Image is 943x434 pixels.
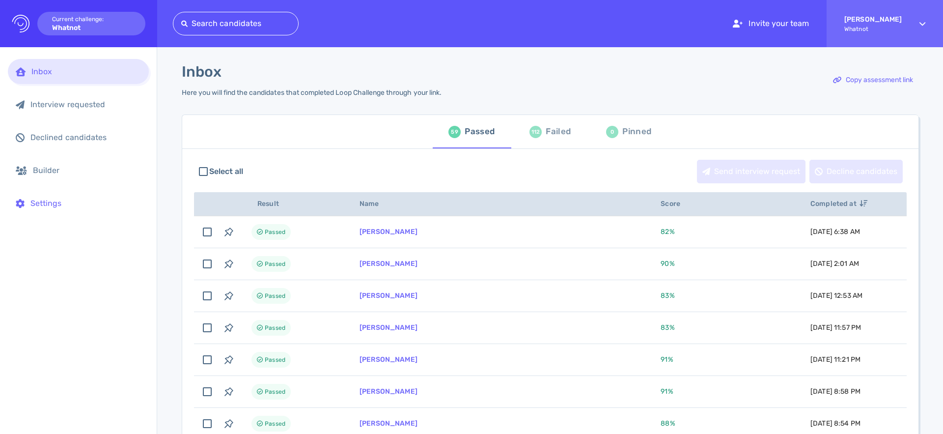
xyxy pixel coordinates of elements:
[360,387,417,396] a: [PERSON_NAME]
[622,124,651,139] div: Pinned
[529,126,542,138] div: 112
[448,126,461,138] div: 59
[265,418,285,430] span: Passed
[661,387,673,396] span: 91 %
[844,26,902,32] span: Whatnot
[265,258,285,270] span: Passed
[810,291,862,300] span: [DATE] 12:53 AM
[661,291,674,300] span: 83 %
[265,322,285,334] span: Passed
[661,228,674,236] span: 82 %
[360,260,417,268] a: [PERSON_NAME]
[360,419,417,428] a: [PERSON_NAME]
[30,199,141,208] div: Settings
[844,15,902,24] strong: [PERSON_NAME]
[661,200,691,208] span: Score
[209,166,244,177] span: Select all
[810,419,860,428] span: [DATE] 8:54 PM
[360,355,417,364] a: [PERSON_NAME]
[810,160,902,183] div: Decline candidates
[360,291,417,300] a: [PERSON_NAME]
[810,260,859,268] span: [DATE] 2:01 AM
[606,126,618,138] div: 0
[30,133,141,142] div: Declined candidates
[31,67,141,76] div: Inbox
[697,160,805,183] div: Send interview request
[828,69,918,91] div: Copy assessment link
[546,124,571,139] div: Failed
[33,166,141,175] div: Builder
[265,226,285,238] span: Passed
[661,419,675,428] span: 88 %
[265,290,285,302] span: Passed
[360,323,417,332] a: [PERSON_NAME]
[810,228,860,236] span: [DATE] 6:38 AM
[661,260,674,268] span: 90 %
[828,68,918,92] button: Copy assessment link
[465,124,495,139] div: Passed
[30,100,141,109] div: Interview requested
[809,160,903,183] button: Decline candidates
[182,63,222,81] h1: Inbox
[360,200,390,208] span: Name
[661,355,673,364] span: 91 %
[360,228,417,236] a: [PERSON_NAME]
[265,354,285,366] span: Passed
[661,323,674,332] span: 83 %
[810,355,860,364] span: [DATE] 11:21 PM
[810,323,861,332] span: [DATE] 11:57 PM
[182,88,442,97] div: Here you will find the candidates that completed Loop Challenge through your link.
[240,192,348,216] th: Result
[810,387,860,396] span: [DATE] 8:58 PM
[265,386,285,398] span: Passed
[810,200,867,208] span: Completed at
